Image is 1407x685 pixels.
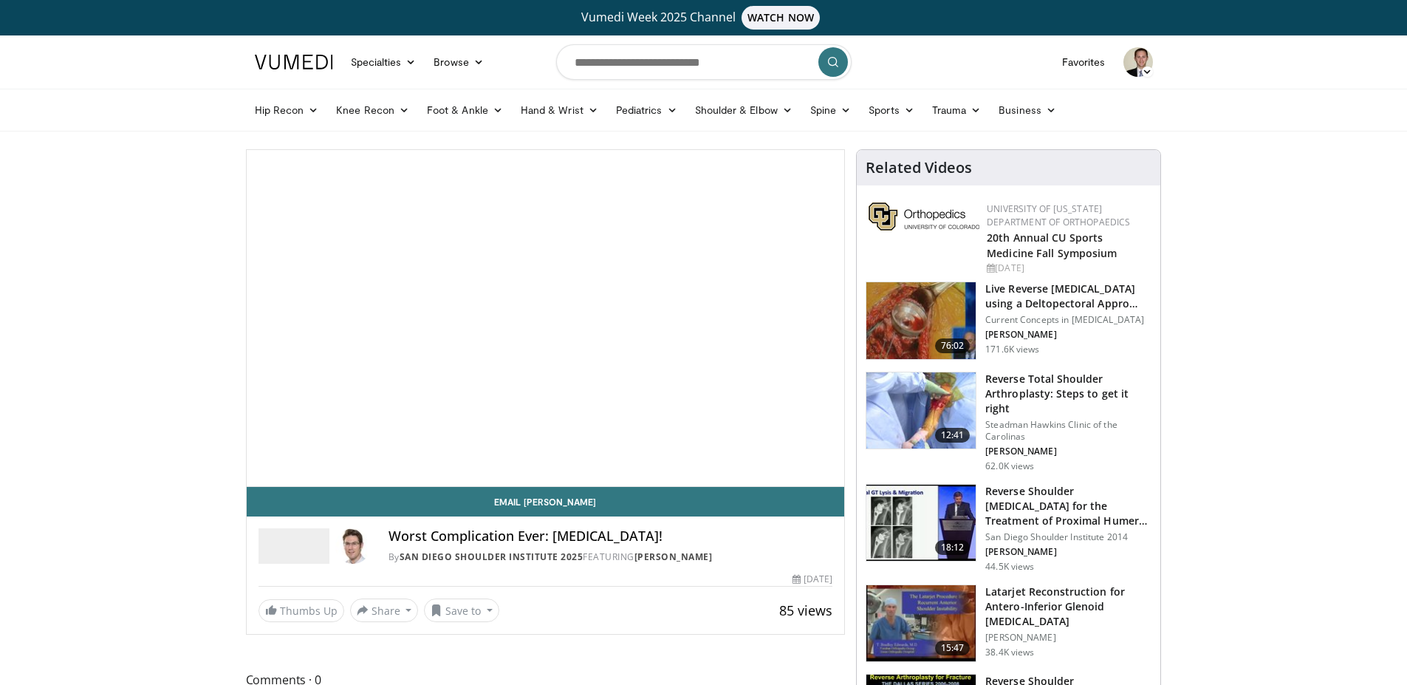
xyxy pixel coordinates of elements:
p: 44.5K views [985,561,1034,573]
img: Avatar [335,528,371,564]
a: Business [990,95,1065,125]
div: [DATE] [987,262,1148,275]
a: 18:12 Reverse Shoulder [MEDICAL_DATA] for the Treatment of Proximal Humeral … San Diego Shoulder ... [866,484,1151,573]
h3: Reverse Shoulder [MEDICAL_DATA] for the Treatment of Proximal Humeral … [985,484,1151,528]
a: Trauma [923,95,990,125]
a: 15:47 Latarjet Reconstruction for Antero-Inferior Glenoid [MEDICAL_DATA] [PERSON_NAME] 38.4K views [866,585,1151,663]
a: Pediatrics [607,95,686,125]
span: 76:02 [935,338,970,353]
button: Share [350,599,419,622]
h4: Worst Complication Ever: [MEDICAL_DATA]! [388,528,833,545]
p: [PERSON_NAME] [985,446,1151,457]
h4: Related Videos [866,159,972,177]
p: [PERSON_NAME] [985,329,1151,341]
a: Spine [801,95,860,125]
img: 326034_0000_1.png.150x105_q85_crop-smart_upscale.jpg [866,372,976,449]
img: 355603a8-37da-49b6-856f-e00d7e9307d3.png.150x105_q85_autocrop_double_scale_upscale_version-0.2.png [869,202,979,231]
a: [PERSON_NAME] [634,551,713,563]
input: Search topics, interventions [556,44,852,80]
img: 38708_0000_3.png.150x105_q85_crop-smart_upscale.jpg [866,585,976,662]
a: University of [US_STATE] Department of Orthopaedics [987,202,1130,228]
p: 171.6K views [985,344,1039,355]
a: Thumbs Up [259,599,344,622]
div: By FEATURING [388,551,833,564]
img: VuMedi Logo [255,55,333,69]
a: Knee Recon [327,95,418,125]
p: San Diego Shoulder Institute 2014 [985,531,1151,543]
a: Hand & Wrist [512,95,607,125]
span: 12:41 [935,428,970,443]
img: Q2xRg7exoPLTwO8X4xMDoxOjA4MTsiGN.150x105_q85_crop-smart_upscale.jpg [866,485,976,562]
p: [PERSON_NAME] [985,632,1151,644]
a: Shoulder & Elbow [686,95,801,125]
span: WATCH NOW [742,6,820,30]
span: 18:12 [935,540,970,555]
img: Avatar [1123,47,1153,77]
img: 684033_3.png.150x105_q85_crop-smart_upscale.jpg [866,282,976,359]
span: 15:47 [935,641,970,655]
span: 85 views [779,601,832,619]
p: Steadman Hawkins Clinic of the Carolinas [985,419,1151,443]
a: 76:02 Live Reverse [MEDICAL_DATA] using a Deltopectoral Appro… Current Concepts in [MEDICAL_DATA]... [866,282,1151,360]
a: Sports [860,95,923,125]
a: Email [PERSON_NAME] [247,487,845,517]
a: San Diego Shoulder Institute 2025 [400,551,583,563]
a: Foot & Ankle [418,95,512,125]
a: 12:41 Reverse Total Shoulder Arthroplasty: Steps to get it right Steadman Hawkins Clinic of the C... [866,372,1151,472]
img: San Diego Shoulder Institute 2025 [259,528,329,564]
a: Hip Recon [246,95,328,125]
p: [PERSON_NAME] [985,546,1151,558]
h3: Live Reverse [MEDICAL_DATA] using a Deltopectoral Appro… [985,282,1151,311]
a: Specialties [342,47,425,77]
button: Save to [424,599,499,622]
div: [DATE] [792,573,832,586]
p: Current Concepts in [MEDICAL_DATA] [985,314,1151,326]
a: 20th Annual CU Sports Medicine Fall Symposium [987,231,1117,260]
video-js: Video Player [247,150,845,487]
a: Favorites [1053,47,1115,77]
h3: Latarjet Reconstruction for Antero-Inferior Glenoid [MEDICAL_DATA] [985,585,1151,629]
a: Browse [425,47,493,77]
p: 38.4K views [985,647,1034,658]
p: 62.0K views [985,460,1034,472]
h3: Reverse Total Shoulder Arthroplasty: Steps to get it right [985,372,1151,416]
a: Vumedi Week 2025 ChannelWATCH NOW [257,6,1151,30]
